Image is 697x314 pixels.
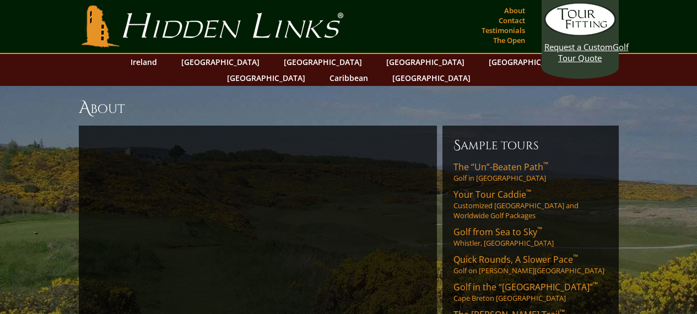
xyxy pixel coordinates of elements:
a: Quick Rounds, A Slower Pace™Golf on [PERSON_NAME][GEOGRAPHIC_DATA] [453,253,608,275]
h6: Sample Tours [453,137,608,154]
span: Golf in the “[GEOGRAPHIC_DATA]” [453,281,598,293]
a: [GEOGRAPHIC_DATA] [176,54,265,70]
sup: ™ [593,280,598,289]
a: [GEOGRAPHIC_DATA] [483,54,572,70]
a: [GEOGRAPHIC_DATA] [387,70,476,86]
a: Golf in the “[GEOGRAPHIC_DATA]”™Cape Breton [GEOGRAPHIC_DATA] [453,281,608,303]
span: Request a Custom [544,41,613,52]
a: About [501,3,528,18]
a: [GEOGRAPHIC_DATA] [381,54,470,70]
a: Your Tour Caddie™Customized [GEOGRAPHIC_DATA] and Worldwide Golf Packages [453,188,608,220]
span: Your Tour Caddie [453,188,531,201]
a: The “Un”-Beaten Path™Golf in [GEOGRAPHIC_DATA] [453,161,608,183]
a: Ireland [125,54,163,70]
sup: ™ [537,225,542,234]
span: The “Un”-Beaten Path [453,161,548,173]
sup: ™ [573,252,578,262]
a: Testimonials [479,23,528,38]
a: [GEOGRAPHIC_DATA] [221,70,311,86]
a: Caribbean [324,70,374,86]
a: Contact [496,13,528,28]
a: The Open [490,33,528,48]
span: Quick Rounds, A Slower Pace [453,253,578,266]
span: Golf from Sea to Sky [453,226,542,238]
a: Golf from Sea to Sky™Whistler, [GEOGRAPHIC_DATA] [453,226,608,248]
a: [GEOGRAPHIC_DATA] [278,54,368,70]
h1: About [79,97,619,119]
sup: ™ [543,160,548,169]
a: Request a CustomGolf Tour Quote [544,3,616,63]
sup: ™ [526,187,531,197]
